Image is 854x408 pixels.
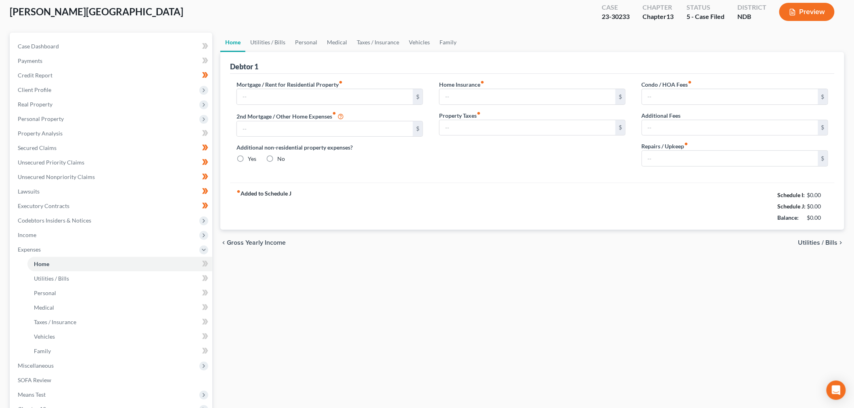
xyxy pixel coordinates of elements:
[18,362,54,369] span: Miscellaneous
[642,111,681,120] label: Additional Fees
[11,155,212,170] a: Unsecured Priority Claims
[602,12,630,21] div: 23-30233
[11,54,212,68] a: Payments
[339,80,343,84] i: fiber_manual_record
[642,89,818,104] input: --
[11,39,212,54] a: Case Dashboard
[807,202,829,210] div: $0.00
[18,86,51,93] span: Client Profile
[34,333,55,340] span: Vehicles
[439,80,484,89] label: Home Insurance
[18,144,57,151] span: Secured Claims
[11,68,212,83] a: Credit Report
[480,80,484,84] i: fiber_manual_record
[290,33,322,52] a: Personal
[435,33,461,52] a: Family
[642,151,818,166] input: --
[18,202,69,209] span: Executory Contracts
[18,173,95,180] span: Unsecured Nonpriority Claims
[237,111,344,121] label: 2nd Mortgage / Other Home Expenses
[18,231,36,238] span: Income
[18,130,63,137] span: Property Analysis
[18,159,84,166] span: Unsecured Priority Claims
[227,239,286,246] span: Gross Yearly Income
[807,191,829,199] div: $0.00
[11,373,212,387] a: SOFA Review
[34,348,51,354] span: Family
[477,111,481,115] i: fiber_manual_record
[18,377,51,383] span: SOFA Review
[34,318,76,325] span: Taxes / Insurance
[778,214,799,221] strong: Balance:
[615,120,625,135] div: $
[440,120,615,135] input: --
[27,286,212,300] a: Personal
[11,141,212,155] a: Secured Claims
[602,3,630,12] div: Case
[230,62,258,71] div: Debtor 1
[778,192,805,198] strong: Schedule I:
[18,101,52,108] span: Real Property
[237,189,291,223] strong: Added to Schedule J
[11,126,212,141] a: Property Analysis
[18,72,52,79] span: Credit Report
[737,3,766,12] div: District
[277,155,285,163] label: No
[34,275,69,282] span: Utilities / Bills
[642,142,689,150] label: Repairs / Upkeep
[439,111,481,120] label: Property Taxes
[332,111,336,115] i: fiber_manual_record
[18,115,64,122] span: Personal Property
[220,239,286,246] button: chevron_left Gross Yearly Income
[798,239,844,246] button: Utilities / Bills chevron_right
[413,121,423,137] div: $
[352,33,404,52] a: Taxes / Insurance
[18,57,42,64] span: Payments
[413,89,423,104] div: $
[440,89,615,104] input: --
[11,184,212,199] a: Lawsuits
[34,304,54,311] span: Medical
[34,289,56,296] span: Personal
[27,257,212,271] a: Home
[818,120,828,135] div: $
[220,33,245,52] a: Home
[27,329,212,344] a: Vehicles
[827,381,846,400] div: Open Intercom Messenger
[220,239,227,246] i: chevron_left
[838,239,844,246] i: chevron_right
[27,271,212,286] a: Utilities / Bills
[643,12,674,21] div: Chapter
[18,43,59,50] span: Case Dashboard
[237,89,413,104] input: --
[818,89,828,104] div: $
[27,344,212,358] a: Family
[245,33,290,52] a: Utilities / Bills
[237,121,413,137] input: --
[322,33,352,52] a: Medical
[778,203,806,210] strong: Schedule J:
[818,151,828,166] div: $
[642,80,692,89] label: Condo / HOA Fees
[18,246,41,253] span: Expenses
[18,217,91,224] span: Codebtors Insiders & Notices
[237,143,423,152] label: Additional non-residential property expenses?
[807,214,829,222] div: $0.00
[27,315,212,329] a: Taxes / Insurance
[11,170,212,184] a: Unsecured Nonpriority Claims
[404,33,435,52] a: Vehicles
[798,239,838,246] span: Utilities / Bills
[615,89,625,104] div: $
[687,3,724,12] div: Status
[666,12,674,20] span: 13
[642,120,818,135] input: --
[684,142,689,146] i: fiber_manual_record
[18,188,40,195] span: Lawsuits
[643,3,674,12] div: Chapter
[27,300,212,315] a: Medical
[737,12,766,21] div: NDB
[779,3,835,21] button: Preview
[10,6,183,17] span: [PERSON_NAME][GEOGRAPHIC_DATA]
[18,391,46,398] span: Means Test
[688,80,692,84] i: fiber_manual_record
